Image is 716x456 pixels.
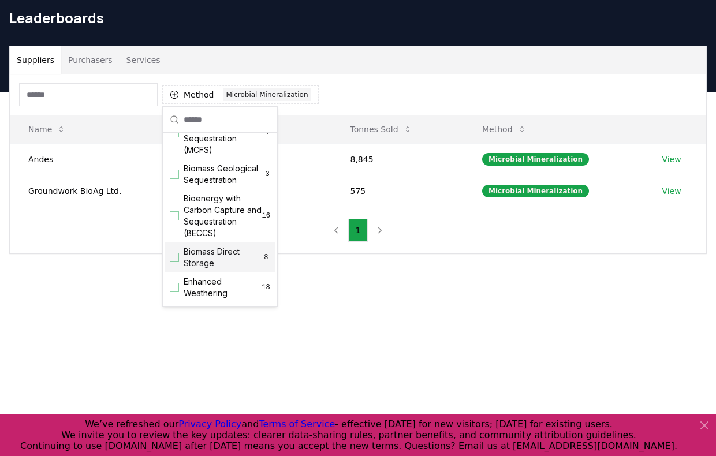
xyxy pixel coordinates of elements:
[341,118,421,141] button: Tonnes Sold
[266,128,270,137] span: 7
[223,88,311,101] div: Microbial Mineralization
[10,46,61,74] button: Suppliers
[482,153,589,166] div: Microbial Mineralization
[10,143,171,175] td: Andes
[331,175,464,207] td: 575
[262,211,270,220] span: 16
[61,46,120,74] button: Purchasers
[162,85,319,104] button: MethodMicrobial Mineralization
[662,154,681,165] a: View
[184,246,262,269] span: Biomass Direct Storage
[348,219,368,242] button: 1
[184,163,264,186] span: Biomass Geological Sequestration
[184,110,266,156] span: Marine Carbon Fixation and Sequestration (MCFS)
[262,253,270,262] span: 8
[262,283,270,292] span: 18
[120,46,167,74] button: Services
[264,170,270,179] span: 3
[331,143,464,175] td: 8,845
[473,118,536,141] button: Method
[10,175,171,207] td: Groundwork BioAg Ltd.
[662,185,681,197] a: View
[9,9,707,27] h1: Leaderboards
[482,185,589,197] div: Microbial Mineralization
[19,118,75,141] button: Name
[184,193,262,239] span: Bioenergy with Carbon Capture and Sequestration (BECCS)
[184,276,262,299] span: Enhanced Weathering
